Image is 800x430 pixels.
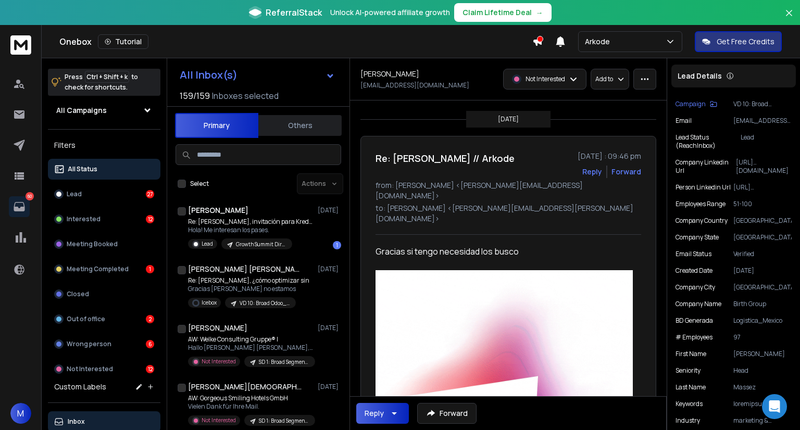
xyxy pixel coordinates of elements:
[676,133,741,150] p: Lead Status (ReachInbox)
[67,240,118,248] p: Meeting Booked
[717,36,774,47] p: Get Free Credits
[676,200,726,208] p: Employees Range
[318,265,341,273] p: [DATE]
[376,245,633,258] div: Gracias si tengo necesidad los busco
[733,250,792,258] p: Verified
[188,402,313,411] p: Vielen Dank für Ihre Mail.
[318,324,341,332] p: [DATE]
[733,300,792,308] p: Birth Group
[676,283,715,292] p: Company City
[360,81,469,90] p: [EMAIL_ADDRESS][DOMAIN_NAME]
[762,394,787,419] div: Open Intercom Messenger
[733,217,792,225] p: [GEOGRAPHIC_DATA]
[376,203,641,224] p: to: [PERSON_NAME] <[PERSON_NAME][EMAIL_ADDRESS][PERSON_NAME][DOMAIN_NAME]>
[676,233,719,242] p: Company State
[356,403,409,424] button: Reply
[188,285,309,293] p: Gracias [PERSON_NAME] no estamos
[266,6,322,19] span: ReferralStack
[676,383,706,391] p: Last Name
[240,299,290,307] p: VD 10: Broad Odoo_Campaign - ARKODE
[676,117,692,125] p: Email
[733,233,792,242] p: [GEOGRAPHIC_DATA]
[259,358,309,366] p: SD 1: Broad Segment_Germany - ARKODE
[676,100,706,108] p: Campaign
[676,400,703,408] p: Keywords
[48,184,160,205] button: Lead27
[258,114,342,137] button: Others
[48,138,160,153] h3: Filters
[676,250,711,258] p: Email Status
[56,105,107,116] h1: All Campaigns
[330,7,450,18] p: Unlock AI-powered affiliate growth
[676,183,731,192] p: Person Linkedin Url
[782,6,796,31] button: Close banner
[611,167,641,177] div: Forward
[188,276,309,285] p: Re: [PERSON_NAME], ¿cómo optimizar sin
[67,215,101,223] p: Interested
[733,267,792,275] p: [DATE]
[48,334,160,355] button: Wrong person6
[188,205,248,216] h1: [PERSON_NAME]
[676,333,712,342] p: # Employees
[259,417,309,425] p: SD 1: Broad Segment_Germany - ARKODE
[188,344,313,352] p: Hallo [PERSON_NAME] [PERSON_NAME], da wir
[171,65,343,85] button: All Inbox(s)
[676,100,717,108] button: Campaign
[48,359,160,380] button: Not Interested12
[733,183,792,192] p: [URL][DOMAIN_NAME]
[10,403,31,424] button: M
[318,383,341,391] p: [DATE]
[678,71,722,81] p: Lead Details
[9,196,30,217] a: 60
[202,358,236,365] p: Not Interested
[582,167,602,177] button: Reply
[48,159,160,180] button: All Status
[333,241,341,249] div: 1
[67,290,89,298] p: Closed
[733,100,792,108] p: VD 10: Broad Odoo_Campaign - ARKODE
[733,200,792,208] p: 51-100
[236,241,286,248] p: Growth Summit Directores mkt
[417,403,477,424] button: Forward
[585,36,614,47] p: Arkode
[188,323,247,333] h1: [PERSON_NAME]
[67,315,105,323] p: Out of office
[733,283,792,292] p: [GEOGRAPHIC_DATA]
[190,180,209,188] label: Select
[68,165,97,173] p: All Status
[67,340,111,348] p: Wrong person
[202,299,217,307] p: Icebox
[48,209,160,230] button: Interested12
[695,31,782,52] button: Get Free Credits
[48,234,160,255] button: Meeting Booked
[733,383,792,391] p: Massez
[578,151,641,161] p: [DATE] : 09:46 pm
[536,7,543,18] span: →
[180,90,210,102] span: 159 / 159
[733,366,792,375] p: Head
[146,265,154,273] div: 1
[48,284,160,305] button: Closed
[526,75,565,83] p: Not Interested
[48,100,160,121] button: All Campaigns
[676,158,736,175] p: Company Linkedin Url
[360,69,419,79] h1: [PERSON_NAME]
[376,180,641,201] p: from: [PERSON_NAME] <[PERSON_NAME][EMAIL_ADDRESS][DOMAIN_NAME]>
[365,408,384,419] div: Reply
[676,317,713,325] p: BD Generada
[202,416,236,424] p: Not Interested
[733,117,792,125] p: [EMAIL_ADDRESS][DOMAIN_NAME]
[676,366,701,375] p: Seniority
[180,70,238,80] h1: All Inbox(s)
[188,335,313,344] p: AW: Welke Consulting Gruppe® |
[676,416,700,425] p: Industry
[733,317,792,325] p: Logistica_Mexico
[65,72,138,93] p: Press to check for shortcuts.
[212,90,279,102] h3: Inboxes selected
[498,115,519,123] p: [DATE]
[146,190,154,198] div: 27
[202,240,213,248] p: Lead
[595,75,613,83] p: Add to
[454,3,552,22] button: Claim Lifetime Deal→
